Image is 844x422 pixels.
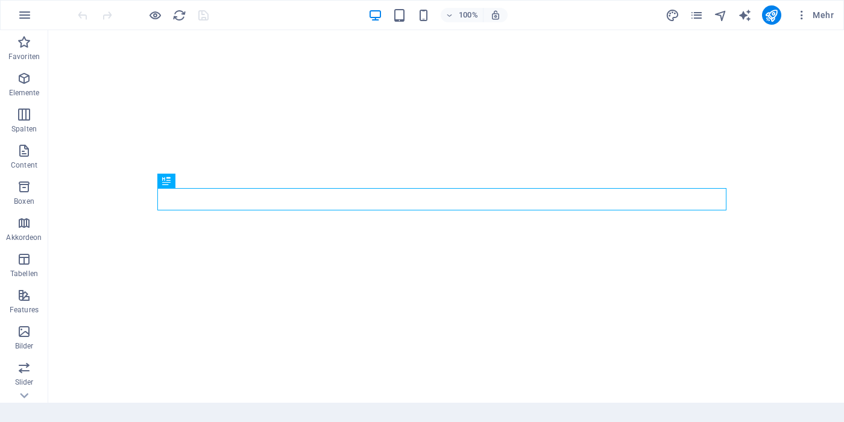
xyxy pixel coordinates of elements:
i: Navigator [714,8,728,22]
button: navigator [714,8,728,22]
p: Slider [15,377,34,387]
i: Seiten (Strg+Alt+S) [690,8,704,22]
p: Bilder [15,341,34,351]
button: pages [690,8,704,22]
button: text_generator [738,8,752,22]
i: Veröffentlichen [764,8,778,22]
span: Mehr [796,9,834,21]
p: Tabellen [10,269,38,279]
button: Mehr [791,5,839,25]
p: Content [11,160,37,170]
i: Design (Strg+Alt+Y) [666,8,679,22]
p: Elemente [9,88,40,98]
button: 100% [441,8,483,22]
h6: 100% [459,8,478,22]
p: Favoriten [8,52,40,61]
button: reload [172,8,186,22]
button: publish [762,5,781,25]
p: Spalten [11,124,37,134]
p: Akkordeon [6,233,42,242]
button: design [666,8,680,22]
p: Features [10,305,39,315]
i: Seite neu laden [172,8,186,22]
p: Boxen [14,197,34,206]
i: Bei Größenänderung Zoomstufe automatisch an das gewählte Gerät anpassen. [490,10,501,20]
i: AI Writer [738,8,752,22]
button: Klicke hier, um den Vorschau-Modus zu verlassen [148,8,162,22]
